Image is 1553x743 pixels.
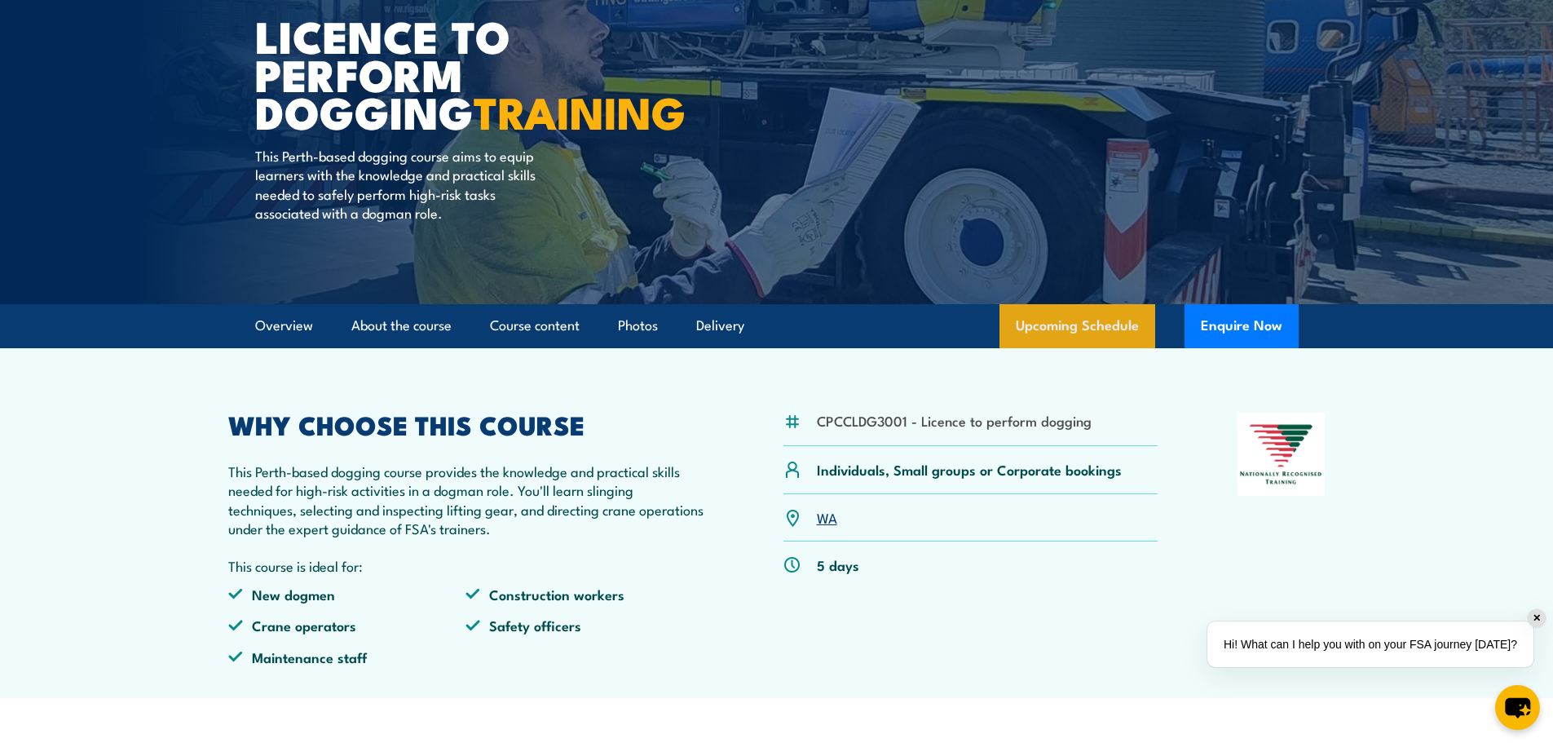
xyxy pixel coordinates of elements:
[228,413,704,436] h2: WHY CHOOSE THIS COURSE
[999,304,1155,348] a: Upcoming Schedule
[1495,685,1540,730] button: chat-button
[1528,609,1546,627] div: ✕
[696,304,744,347] a: Delivery
[255,146,553,223] p: This Perth-based dogging course aims to equip learners with the knowledge and practical skills ne...
[228,648,466,666] li: Maintenance staff
[817,507,837,527] a: WA
[351,304,452,347] a: About the course
[618,304,658,347] a: Photos
[255,16,658,130] h1: Licence to Perform Dogging
[228,616,466,635] li: Crane operators
[228,462,704,538] p: This Perth-based dogging course provides the knowledge and practical skills needed for high-risk ...
[817,555,859,574] p: 5 days
[1207,621,1533,667] div: Hi! What can I help you with on your FSA journey [DATE]?
[474,77,686,144] strong: TRAINING
[817,460,1122,479] p: Individuals, Small groups or Corporate bookings
[490,304,580,347] a: Course content
[228,556,704,575] p: This course is ideal for:
[817,411,1092,430] li: CPCCLDG3001 - Licence to perform dogging
[228,585,466,604] li: New dogmen
[465,616,704,635] li: Safety officers
[1185,304,1299,348] button: Enquire Now
[465,585,704,604] li: Construction workers
[255,304,313,347] a: Overview
[1238,413,1326,496] img: Nationally Recognised Training logo.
